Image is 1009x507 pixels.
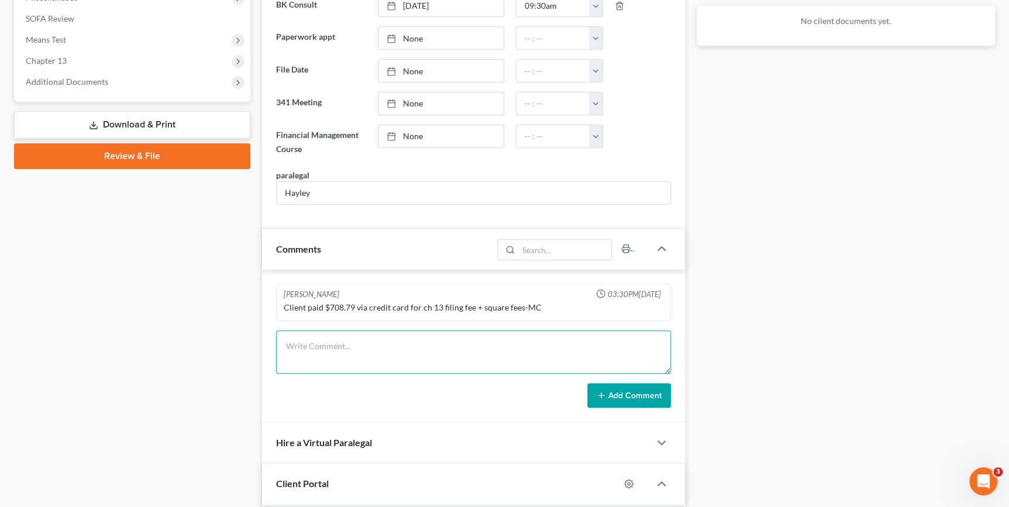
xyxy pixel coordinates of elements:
span: Means Test [26,35,66,44]
label: Financial Management Course [270,125,372,160]
input: Search... [518,240,611,260]
div: [PERSON_NAME] [284,289,339,300]
input: -- : -- [516,92,590,115]
a: None [378,92,504,115]
span: Additional Documents [26,77,108,87]
span: Hire a Virtual Paralegal [276,437,372,448]
span: 3 [993,467,1003,477]
label: 341 Meeting [270,92,372,115]
a: None [378,27,504,49]
span: Comments [276,243,321,254]
label: File Date [270,59,372,82]
span: SOFA Review [26,13,74,23]
input: -- : -- [516,60,590,82]
span: Client Portal [276,478,329,489]
input: -- [277,182,670,204]
a: SOFA Review [16,8,250,29]
span: Chapter 13 [26,56,67,65]
label: Paperwork appt [270,26,372,50]
iframe: Intercom live chat [969,467,997,495]
div: Client paid $708.79 via credit card for ch 13 filing fee + square fees-MC [284,302,663,313]
button: Add Comment [587,383,671,408]
a: Review & File [14,143,250,169]
a: None [378,125,504,147]
p: No client documents yet. [706,15,986,27]
a: Download & Print [14,111,250,139]
div: paralegal [276,169,309,181]
span: 03:30PM[DATE] [608,289,661,300]
input: -- : -- [516,27,590,49]
input: -- : -- [516,125,590,147]
a: None [378,60,504,82]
